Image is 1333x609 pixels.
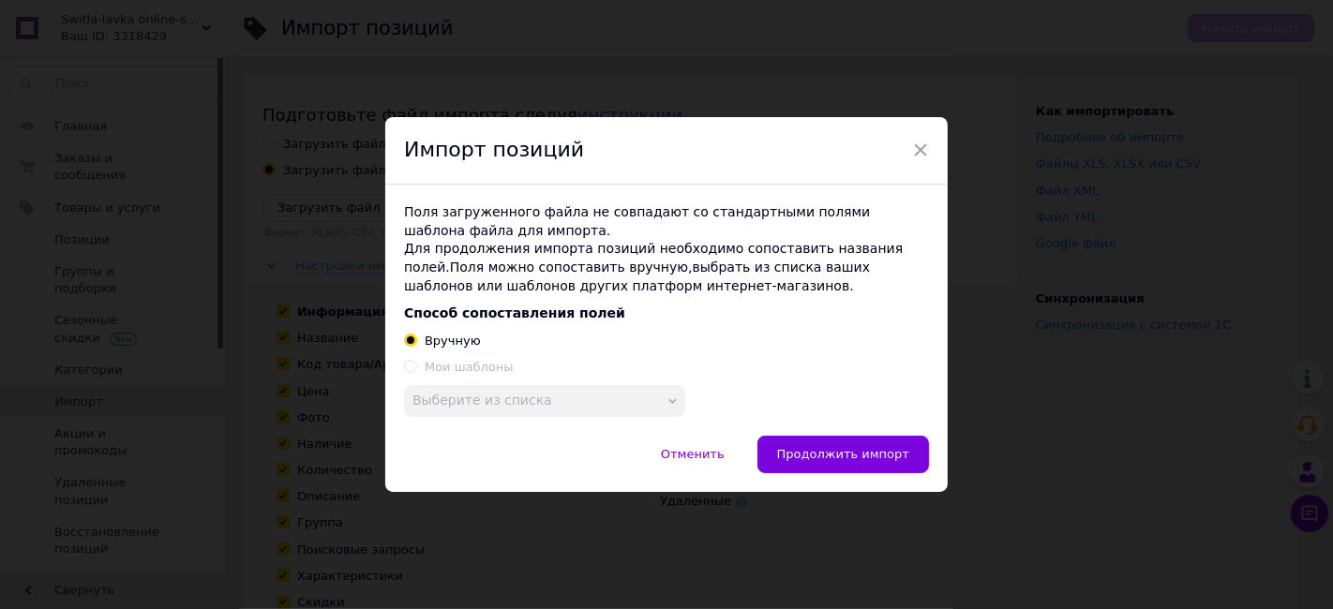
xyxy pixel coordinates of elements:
[641,436,744,473] button: Отменить
[404,240,929,295] p: Для продолжения импорта позиций необходимо сопоставить названия полей. Поля можно сопоставить вру...
[912,134,929,166] span: ×
[661,447,725,461] span: Отменить
[404,203,929,240] p: Поля загруженного файла не совпадают со стандартными полями шаблона файла для импорта.
[385,117,948,185] div: Импорт позиций
[777,447,909,461] span: Продолжить импорт
[404,305,625,320] b: Способ сопоставления полей
[412,393,552,408] span: Выберите из списка
[425,359,514,376] div: Мои шаблоны
[757,436,929,473] button: Продолжить импорт
[425,333,481,349] div: Вручную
